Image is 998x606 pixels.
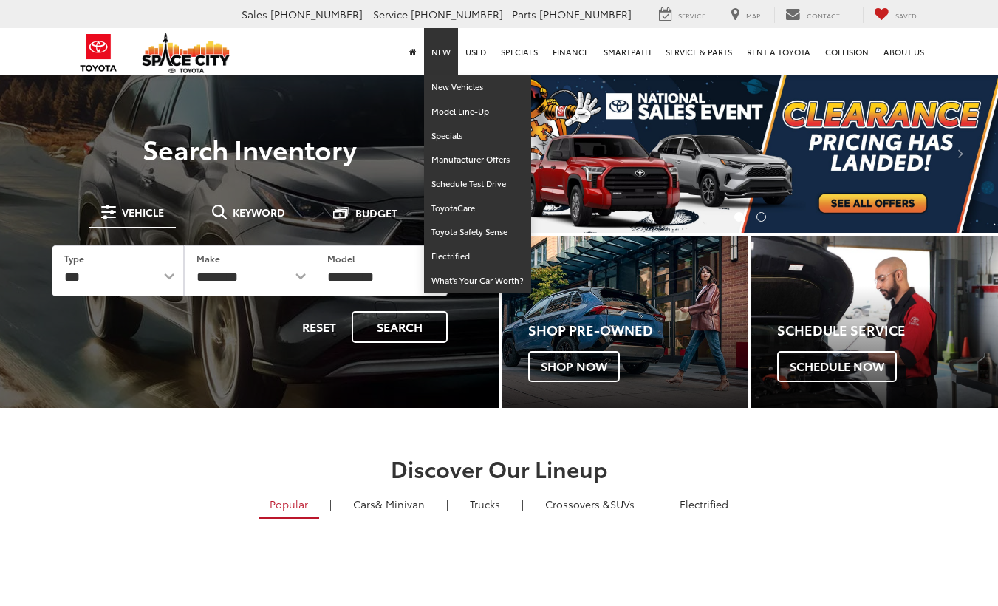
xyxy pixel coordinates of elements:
a: Contact [774,7,851,23]
h2: Discover Our Lineup [78,456,920,480]
span: Crossovers & [545,497,610,511]
div: Toyota [502,236,749,409]
span: Service [678,10,705,20]
span: Schedule Now [777,351,897,382]
label: Make [196,252,220,265]
span: Contact [807,10,840,20]
a: Home [402,28,424,75]
a: Cars [342,491,436,517]
li: | [652,497,662,511]
li: Go to slide number 2. [756,212,766,222]
span: Keyword [233,207,285,217]
a: Rent a Toyota [739,28,818,75]
span: [PHONE_NUMBER] [539,7,632,21]
img: Toyota [71,29,126,77]
a: SmartPath [596,28,658,75]
a: ToyotaCare [424,197,531,221]
a: New [424,28,458,75]
a: Specials [424,124,531,149]
a: Toyota Safety Sense [424,220,531,245]
a: Model Line-Up [424,100,531,124]
button: Reset [290,311,349,343]
span: [PHONE_NUMBER] [411,7,503,21]
a: Manufacturer Offers [424,148,531,172]
h4: Schedule Service [777,323,998,338]
a: New Vehicles [424,75,531,100]
span: Saved [895,10,917,20]
a: Finance [545,28,596,75]
li: | [518,497,527,511]
li: | [326,497,335,511]
span: Map [746,10,760,20]
span: & Minivan [375,497,425,511]
a: Shop Pre-Owned Shop Now [502,236,749,409]
a: Electrified [424,245,531,269]
a: About Us [876,28,932,75]
a: Service [648,7,717,23]
img: Space City Toyota [142,33,230,73]
a: Electrified [669,491,739,517]
li: | [442,497,452,511]
h3: Search Inventory [31,134,468,163]
span: [PHONE_NUMBER] [270,7,363,21]
span: Parts [512,7,536,21]
a: Popular [259,491,319,519]
div: Toyota [751,236,998,409]
h4: Shop Pre-Owned [528,323,749,338]
span: Service [373,7,408,21]
span: Budget [355,208,397,218]
button: Click to view previous picture. [502,103,577,203]
span: Sales [242,7,267,21]
a: Used [458,28,493,75]
a: What's Your Car Worth? [424,269,531,293]
a: My Saved Vehicles [863,7,928,23]
a: Schedule Test Drive [424,172,531,197]
a: Collision [818,28,876,75]
span: Shop Now [528,351,620,382]
button: Search [352,311,448,343]
button: Click to view next picture. [923,103,998,203]
span: Vehicle [122,207,164,217]
a: Specials [493,28,545,75]
a: Trucks [459,491,511,517]
a: SUVs [534,491,646,517]
a: Service & Parts [658,28,739,75]
a: Map [720,7,771,23]
label: Type [64,252,84,265]
label: Model [327,252,355,265]
a: Schedule Service Schedule Now [751,236,998,409]
li: Go to slide number 1. [734,212,744,222]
